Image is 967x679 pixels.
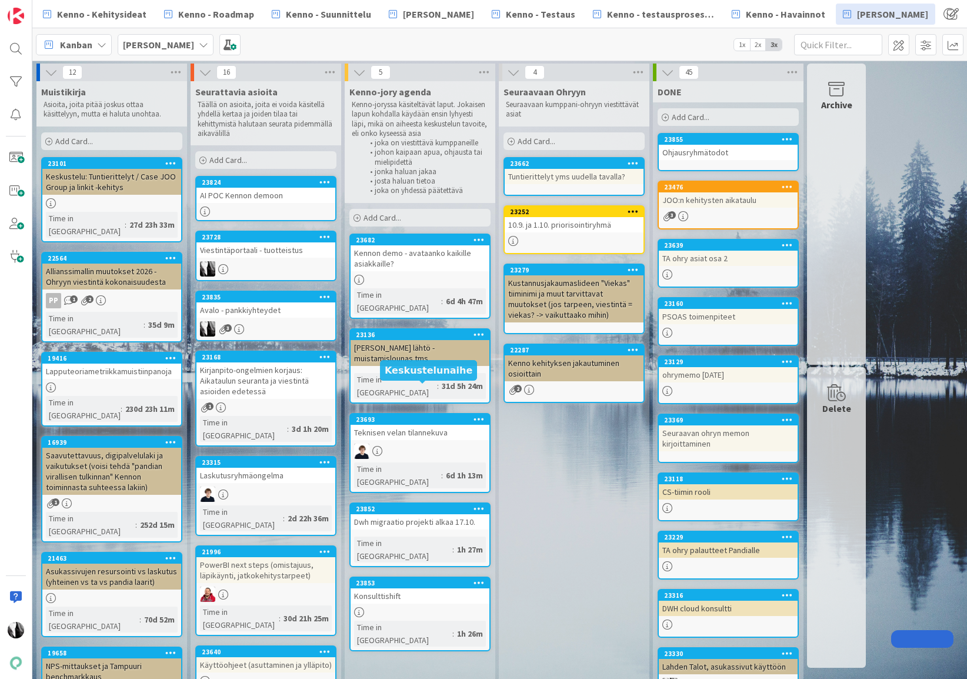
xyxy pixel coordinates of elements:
span: Add Card... [55,136,93,147]
div: 23369Seuraavan ohryn memon kirjoittaminen [659,415,798,451]
div: 23693Teknisen velan tilannekuva [351,414,489,440]
div: 10.9. ja 1.10. priorisointiryhmä [505,217,643,232]
div: 6d 1h 13m [443,469,486,482]
p: Seuraavaan kumppani-ohryyn viestittävät asiat [506,100,642,119]
span: 1 [52,498,59,506]
span: Kanban [60,38,92,52]
div: Time in [GEOGRAPHIC_DATA] [46,607,139,633]
div: 23118 [659,474,798,484]
span: : [144,318,145,331]
img: avatar [8,655,24,671]
div: JS [196,587,335,602]
span: : [135,518,137,531]
div: 23476 [659,182,798,192]
span: 2 [86,295,94,303]
div: 23369 [664,416,798,424]
div: 1h 27m [454,543,486,556]
div: 30d 21h 25m [281,612,332,625]
input: Quick Filter... [794,34,882,55]
div: 23369 [659,415,798,425]
div: Kirjanpito-ongelmien korjaus: Aikataulun seuranta ja viestintä asioiden edetessä [196,362,335,399]
div: 23315Laskutusryhmäongelma [196,457,335,483]
img: KV [200,321,215,337]
p: Täällä on asioita, joita ei voida käsitellä yhdellä kertaa ja joiden tilaa tai kehittymistä halut... [198,100,334,138]
span: 3 [668,211,676,219]
div: 23315 [196,457,335,468]
img: JS [200,587,215,602]
div: 23639TA ohry asiat osa 2 [659,240,798,266]
div: 23640 [196,647,335,657]
div: 23101Keskustelu: Tuntierittelyt / Case JOO Group ja linkit -kehitys [42,158,181,195]
div: 23639 [664,241,798,249]
div: 23168 [202,353,335,361]
div: 23330 [659,648,798,659]
div: Viestintäportaali - tuotteistus [196,242,335,258]
span: : [452,543,454,556]
span: : [287,422,289,435]
span: Kenno - Testaus [506,7,575,21]
div: 23853Konsulttishift [351,578,489,604]
div: DWH cloud konsultti [659,601,798,616]
div: 23662Tuntierittelyt yms uudella tavalla? [505,158,643,184]
div: 21996 [196,547,335,557]
div: 23315 [202,458,335,467]
div: 23835Avalo - pankkiyhteydet [196,292,335,318]
a: [PERSON_NAME] [382,4,481,25]
img: MT [200,487,215,502]
div: Archive [821,98,852,112]
div: MT [351,444,489,459]
div: 23330 [664,650,798,658]
div: 23330Lahden Talot, asukassivut käyttöön [659,648,798,674]
div: 23640Käyttöohjeet (asuttaminen ja ylläpito) [196,647,335,673]
span: Muistikirja [41,86,86,98]
span: Seuraavaan Ohryyn [503,86,586,98]
div: 23136 [351,329,489,340]
span: : [139,613,141,626]
div: 23853 [351,578,489,588]
div: 22287 [505,345,643,355]
div: Allianssimallin muutokset 2026 - Ohryyn viestintä kokonaisuudesta [42,264,181,289]
div: PP [42,293,181,308]
div: 23101 [48,159,181,168]
div: 31d 5h 24m [439,380,486,392]
div: Dwh migraatio projekti alkaa 17.10. [351,514,489,530]
div: 22564Allianssimallin muutokset 2026 - Ohryyn viestintä kokonaisuudesta [42,253,181,289]
div: TA ohry palautteet Pandialle [659,542,798,558]
div: 23855 [664,135,798,144]
span: 5 [371,65,391,79]
div: Kustannusjakaumaslideen "Viekas" tiiminimi ja muut tarvittavat muutokset (jos tarpeen, viestintä ... [505,275,643,322]
div: 23682 [356,236,489,244]
div: 23316DWH cloud konsultti [659,590,798,616]
div: Kennon demo - avataanko kaikille asiakkaille? [351,245,489,271]
div: 23852 [356,505,489,513]
span: : [441,469,443,482]
div: 23160 [659,298,798,309]
span: Kenno-jory agenda [349,86,431,98]
div: 6d 4h 47m [443,295,486,308]
span: 16 [216,65,236,79]
a: Kenno - testausprosessi/Featureflagit [586,4,721,25]
div: 23728Viestintäportaali - tuotteistus [196,232,335,258]
div: KV [196,321,335,337]
span: 1 [70,295,78,303]
div: PP [46,293,61,308]
div: 23835 [196,292,335,302]
div: 23662 [505,158,643,169]
div: 23476 [664,183,798,191]
span: Kenno - testausprosessi/Featureflagit [607,7,714,21]
span: 1 [206,402,214,410]
div: 23852 [351,504,489,514]
span: 12 [62,65,82,79]
img: MT [354,444,369,459]
div: 23682Kennon demo - avataanko kaikille asiakkaille? [351,235,489,271]
li: joka on viestittävä kumppaneille [364,138,489,148]
div: Saavutettavuus, digipalvelulaki ja vaikutukset (voisi tehdä "pandian virallisen tulkinnan" Kennon... [42,448,181,495]
div: 23136[PERSON_NAME] lähtö - muistamislounas tms [351,329,489,366]
div: 23101 [42,158,181,169]
span: 2x [750,39,766,51]
div: Time in [GEOGRAPHIC_DATA] [46,396,121,422]
span: : [437,380,439,392]
div: Time in [GEOGRAPHIC_DATA] [46,512,135,538]
div: 2325210.9. ja 1.10. priorisointiryhmä [505,207,643,232]
div: 23316 [659,590,798,601]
